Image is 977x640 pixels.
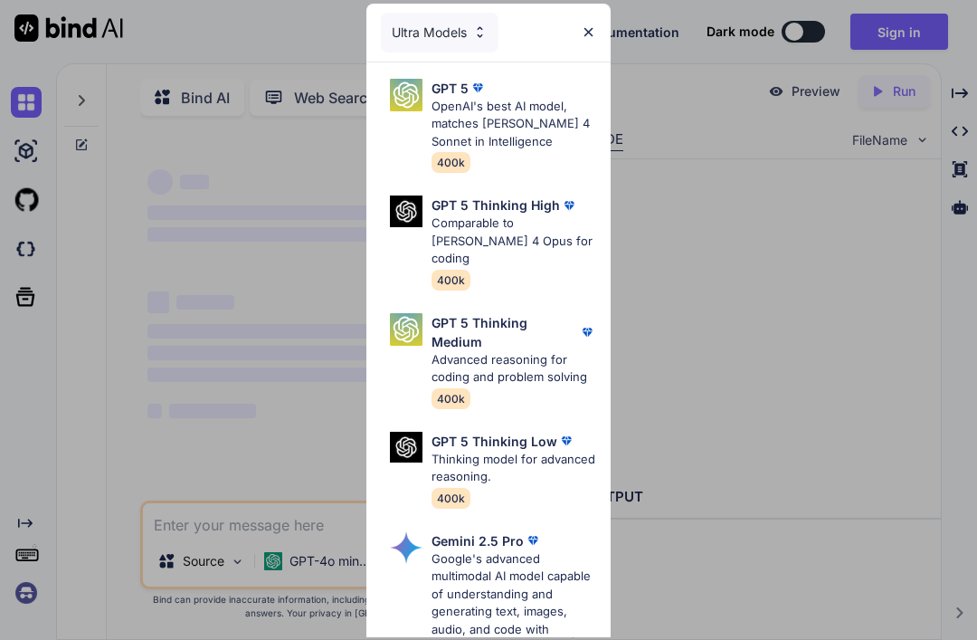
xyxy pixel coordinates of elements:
p: GPT 5 [432,79,469,98]
span: 400k [432,270,470,291]
span: 400k [432,152,470,173]
img: premium [578,323,596,341]
p: OpenAI's best AI model, matches [PERSON_NAME] 4 Sonnet in Intelligence [432,98,596,151]
img: premium [469,79,487,97]
img: premium [524,531,542,549]
p: GPT 5 Thinking Low [432,432,557,451]
p: GPT 5 Thinking High [432,196,560,215]
img: Pick Models [390,313,422,346]
img: Pick Models [390,196,422,227]
img: Pick Models [472,24,488,40]
span: 400k [432,488,470,509]
img: Pick Models [390,432,422,463]
img: premium [557,432,575,450]
img: premium [560,196,578,215]
img: Pick Models [390,79,422,111]
p: Gemini 2.5 Pro [432,531,524,550]
div: Ultra Models [381,13,498,53]
img: Pick Models [390,531,422,564]
p: GPT 5 Thinking Medium [432,313,578,351]
img: close [581,24,596,40]
p: Advanced reasoning for coding and problem solving [432,351,596,387]
span: 400k [432,388,470,409]
p: Comparable to [PERSON_NAME] 4 Opus for coding [432,215,596,268]
p: Thinking model for advanced reasoning. [432,451,596,486]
